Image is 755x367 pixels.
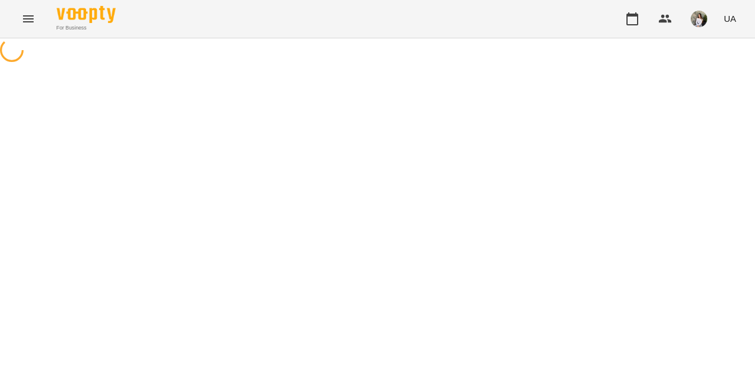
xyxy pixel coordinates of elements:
[724,12,736,25] span: UA
[57,24,116,32] span: For Business
[691,11,707,27] img: 4785574119de2133ce34c4aa96a95cba.jpeg
[719,8,741,30] button: UA
[14,5,42,33] button: Menu
[57,6,116,23] img: Voopty Logo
